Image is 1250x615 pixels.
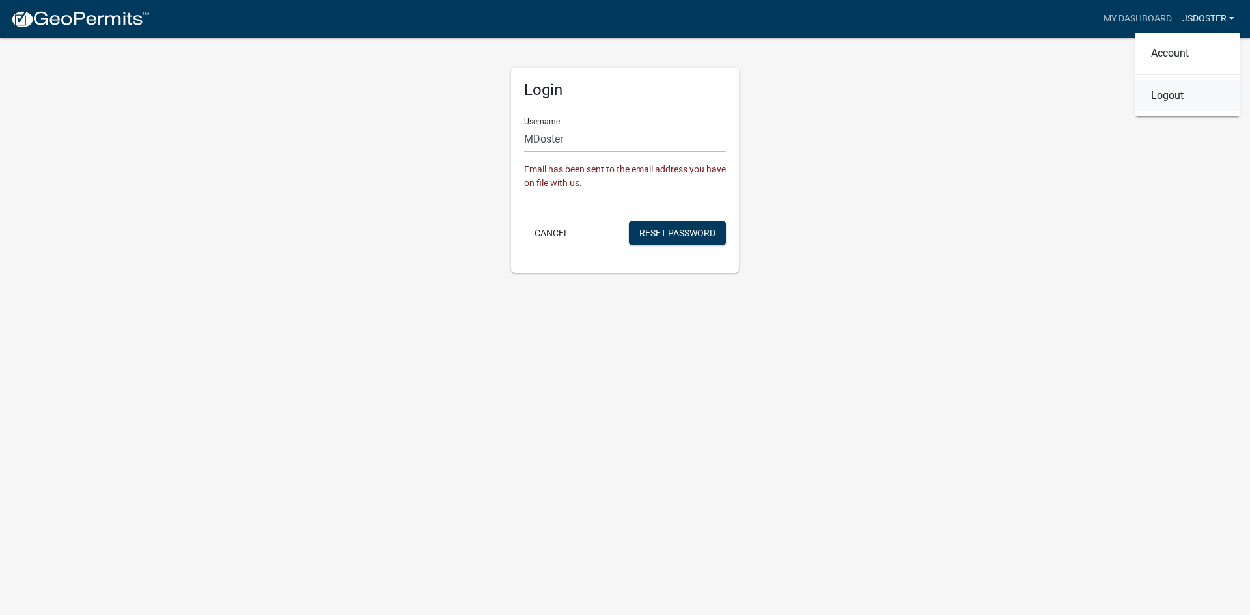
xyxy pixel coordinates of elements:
a: My Dashboard [1098,7,1177,31]
button: Cancel [524,221,579,245]
div: Jsdoster [1135,33,1240,116]
button: Reset Password [629,221,726,245]
a: Jsdoster [1177,7,1240,31]
div: Email has been sent to the email address you have on file with us. [524,163,726,190]
h5: Login [524,81,726,100]
a: Account [1135,38,1240,69]
a: Logout [1135,80,1240,111]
